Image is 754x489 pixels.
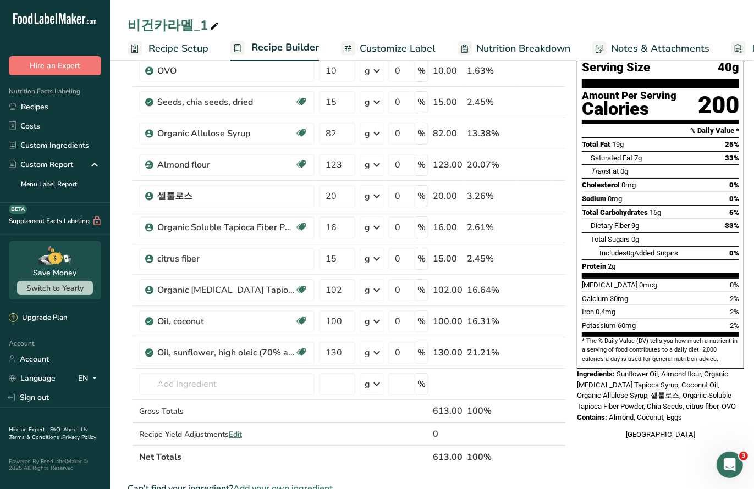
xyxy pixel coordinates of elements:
[577,413,607,421] span: Contains:
[729,195,739,203] span: 0%
[360,41,436,56] span: Customize Label
[157,96,295,109] div: Seeds, chia seeds, dried
[9,369,56,388] a: Language
[577,370,736,410] span: Sunflower Oil, Almond flour, Organic [MEDICAL_DATA] Tapioca Syrup, Coconut Oil, Organic Allulose ...
[634,154,642,162] span: 7g
[157,252,295,265] div: citrus fiber
[433,315,463,328] div: 100.00
[78,372,101,385] div: EN
[730,281,739,289] span: 0%
[34,267,77,279] div: Save Money
[433,346,463,359] div: 130.00
[433,284,463,297] div: 102.00
[433,96,463,109] div: 15.00
[465,445,516,468] th: 100%
[582,61,650,75] span: Serving Size
[582,337,739,364] section: * The % Daily Value (DV) tells you how much a nutrient in a serving of food contributes to a dail...
[698,91,739,120] div: 200
[476,41,570,56] span: Nutrition Breakdown
[9,458,101,471] div: Powered By FoodLabelMaker © 2025 All Rights Reserved
[467,346,514,359] div: 21.21%
[582,124,739,137] section: % Daily Value *
[365,315,370,328] div: g
[610,294,628,303] span: 30mg
[365,346,370,359] div: g
[433,158,463,171] div: 123.00
[730,294,739,303] span: 2%
[157,221,295,234] div: Organic Soluble Tapioca Fiber Powder
[717,452,743,478] iframe: Intercom live chat
[365,221,370,234] div: g
[137,445,431,468] th: Net Totals
[433,127,463,140] div: 82.00
[591,221,630,230] span: Dietary Fiber
[128,36,208,61] a: Recipe Setup
[433,427,463,441] div: 0
[365,127,370,140] div: g
[431,445,465,468] th: 613.00
[17,281,93,295] button: Switch to Yearly
[650,208,661,216] span: 16g
[148,41,208,56] span: Recipe Setup
[157,284,295,297] div: Organic [MEDICAL_DATA] Tapioca Syrup
[251,40,319,55] span: Recipe Builder
[621,181,636,189] span: 0mg
[467,64,514,77] div: 1.63%
[582,321,616,330] span: Potassium
[9,56,101,75] button: Hire an Expert
[157,158,295,171] div: Almond flour
[458,36,570,61] a: Nutrition Breakdown
[139,429,315,440] div: Recipe Yield Adjustments
[725,221,739,230] span: 33%
[365,158,370,171] div: g
[467,96,514,109] div: 2.45%
[582,308,594,316] span: Iron
[467,252,514,265] div: 2.45%
[591,167,609,175] i: Trans
[618,321,636,330] span: 60mg
[599,249,678,257] span: Includes Added Sugars
[157,346,295,359] div: Oil, sunflower, high oleic (70% and over)
[591,154,632,162] span: Saturated Fat
[730,321,739,330] span: 2%
[592,36,709,61] a: Notes & Attachments
[365,377,370,391] div: g
[582,195,606,203] span: Sodium
[230,35,319,62] a: Recipe Builder
[608,195,622,203] span: 0mg
[577,429,744,440] div: [GEOGRAPHIC_DATA]
[467,221,514,234] div: 2.61%
[229,429,242,440] span: Edit
[467,190,514,203] div: 3.26%
[433,64,463,77] div: 10.00
[157,127,295,140] div: Organic Allulose Syrup
[582,208,648,216] span: Total Carbohydrates
[9,205,27,214] div: BETA
[128,15,221,35] div: 비건카라멜_1
[725,140,739,148] span: 25%
[608,262,615,270] span: 2g
[582,281,637,289] span: [MEDICAL_DATA]
[631,235,639,243] span: 0g
[9,426,48,434] a: Hire an Expert .
[9,426,87,441] a: About Us .
[365,190,370,203] div: g
[467,284,514,297] div: 16.64%
[609,413,682,421] span: Almond, Coconut, Eggs
[596,308,615,316] span: 0.4mg
[341,36,436,61] a: Customize Label
[577,370,615,378] span: Ingredients:
[50,426,63,434] a: FAQ .
[467,127,514,140] div: 13.38%
[9,159,73,170] div: Custom Report
[365,64,370,77] div: g
[433,221,463,234] div: 16.00
[729,208,739,216] span: 6%
[365,252,370,265] div: g
[157,64,295,77] div: OVO
[467,404,514,418] div: 100%
[433,404,463,418] div: 613.00
[467,158,514,171] div: 20.07%
[62,434,96,441] a: Privacy Policy
[725,154,739,162] span: 33%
